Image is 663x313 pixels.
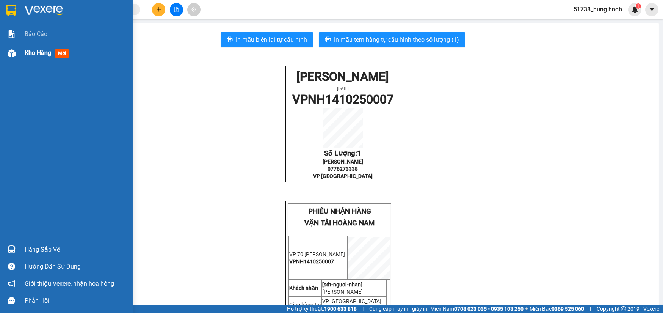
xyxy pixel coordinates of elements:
span: | [362,305,364,313]
img: solution-icon [8,30,16,38]
span: VP 70 [PERSON_NAME] [4,42,49,56]
span: VP 70 [PERSON_NAME] [289,251,345,257]
span: Báo cáo [25,29,47,39]
span: Cung cấp máy in - giấy in: [369,305,428,313]
span: | [590,305,591,313]
span: VẬN TẢI HOÀNG NAM [304,219,375,227]
span: 51738_hung.hnqb [567,5,628,14]
button: file-add [170,3,183,16]
span: 1 [357,149,361,157]
strong: 1900 633 818 [324,306,357,312]
button: printerIn mẫu tem hàng tự cấu hình theo số lượng (1) [319,32,465,47]
img: warehouse-icon [8,245,16,253]
strong: Khách nhận [289,285,318,291]
span: VPNH1410250007 [289,258,334,264]
span: caret-down [649,6,655,13]
span: printer [227,36,233,44]
span: Số Lượng: [324,149,361,157]
button: caret-down [645,3,658,16]
span: [PERSON_NAME] [296,69,389,84]
button: plus [152,3,165,16]
span: In mẫu biên lai tự cấu hình [236,35,307,44]
span: 0776273338 [328,166,358,172]
strong: 0369 525 060 [552,306,584,312]
div: Hướng dẫn sử dụng [25,261,127,272]
span: Hỗ trợ kỹ thuật: [287,305,357,313]
span: PHIẾU NHẬN HÀNG [308,207,371,215]
strong: 0708 023 035 - 0935 103 250 [454,306,524,312]
span: Giới thiệu Vexere, nhận hoa hồng [25,279,114,288]
button: aim [187,3,201,16]
span: notification [8,280,15,287]
td: Giao hàng tại [289,296,322,313]
span: VP [GEOGRAPHIC_DATA] [313,173,373,179]
span: [PERSON_NAME] [323,159,363,165]
span: ⚪️ [525,307,528,310]
span: VP [GEOGRAPHIC_DATA] [322,298,381,304]
span: printer [325,36,331,44]
img: warehouse-icon [8,49,16,57]
span: Kho hàng [25,49,51,57]
span: plus [156,7,161,12]
span: In mẫu tem hàng tự cấu hình theo số lượng (1) [334,35,459,44]
strong: [sdt-nguoi-nhan [322,282,361,288]
span: 1 [637,3,639,9]
span: VẬN TẢI HOÀNG NAM [19,14,89,22]
sup: 1 [636,3,641,9]
div: Hàng sắp về [25,244,127,255]
span: aim [191,7,196,12]
span: PHIẾU NHẬN HÀNG [22,4,85,13]
span: mới [55,49,69,58]
span: [PERSON_NAME] [322,289,363,295]
span: message [8,297,15,304]
span: VPNH1410250007 [292,92,393,107]
span: ] [322,282,362,288]
span: file-add [174,7,179,12]
span: [DATE] [337,86,349,91]
img: icon-new-feature [632,6,638,13]
span: Miền Bắc [530,305,584,313]
span: copyright [621,306,626,311]
span: Miền Nam [430,305,524,313]
div: Phản hồi [25,295,127,307]
span: question-circle [8,263,15,270]
button: printerIn mẫu biên lai tự cấu hình [221,32,313,47]
img: logo-vxr [6,5,16,16]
